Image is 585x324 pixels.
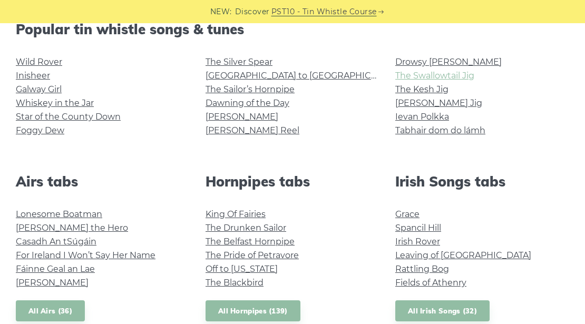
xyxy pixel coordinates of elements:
a: Dawning of the Day [206,98,289,108]
a: The Pride of Petravore [206,250,299,260]
a: Lonesome Boatman [16,209,102,219]
a: All Hornpipes (139) [206,300,300,322]
a: Rattling Bog [395,264,449,274]
a: Irish Rover [395,237,440,247]
a: Foggy Dew [16,125,64,135]
h2: Popular tin whistle songs & tunes [16,21,569,37]
a: [PERSON_NAME] Reel [206,125,299,135]
a: The Belfast Hornpipe [206,237,295,247]
h2: Hornpipes tabs [206,173,379,190]
a: The Blackbird [206,278,264,288]
span: NEW: [210,6,232,18]
a: [PERSON_NAME] [206,112,278,122]
a: Fáinne Geal an Lae [16,264,95,274]
a: Ievan Polkka [395,112,449,122]
a: Fields of Athenry [395,278,466,288]
h2: Irish Songs tabs [395,173,569,190]
a: [GEOGRAPHIC_DATA] to [GEOGRAPHIC_DATA] [206,71,400,81]
a: Tabhair dom do lámh [395,125,485,135]
a: [PERSON_NAME] [16,278,89,288]
a: All Airs (36) [16,300,85,322]
a: PST10 - Tin Whistle Course [271,6,377,18]
a: For Ireland I Won’t Say Her Name [16,250,155,260]
a: [PERSON_NAME] the Hero [16,223,128,233]
a: Wild Rover [16,57,62,67]
a: Grace [395,209,420,219]
h2: Airs tabs [16,173,190,190]
a: Inisheer [16,71,50,81]
span: Discover [235,6,270,18]
a: The Swallowtail Jig [395,71,474,81]
a: The Drunken Sailor [206,223,286,233]
a: Off to [US_STATE] [206,264,278,274]
a: The Silver Spear [206,57,272,67]
a: Star of the County Down [16,112,121,122]
a: Spancil Hill [395,223,441,233]
a: Leaving of [GEOGRAPHIC_DATA] [395,250,531,260]
a: [PERSON_NAME] Jig [395,98,482,108]
a: Galway Girl [16,84,62,94]
a: Whiskey in the Jar [16,98,94,108]
a: Drowsy [PERSON_NAME] [395,57,502,67]
a: King Of Fairies [206,209,266,219]
a: Casadh An tSúgáin [16,237,96,247]
a: The Kesh Jig [395,84,448,94]
a: All Irish Songs (32) [395,300,490,322]
a: The Sailor’s Hornpipe [206,84,295,94]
